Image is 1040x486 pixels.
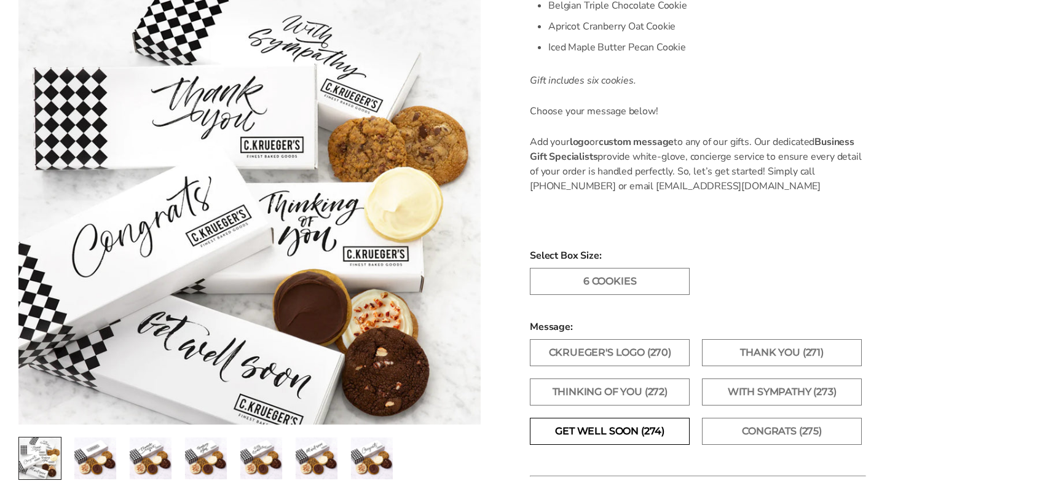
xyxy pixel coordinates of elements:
img: Every Occasion Half Dozen Sampler - Assorted Cookies - Select a Message [296,437,337,479]
strong: Business Gift Specialists [530,135,854,163]
label: Get Well Soon (274) [530,418,690,445]
a: 3 / 7 [129,437,172,480]
a: 1 / 7 [18,437,61,480]
a: 6 / 7 [295,437,338,480]
a: 5 / 7 [240,437,283,480]
a: 2 / 7 [74,437,117,480]
span: Choose your message below! [530,104,658,118]
label: Thinking of You (272) [530,378,690,406]
img: Every Occasion Half Dozen Sampler - Assorted Cookies - Select a Message [185,437,227,479]
label: Congrats (275) [702,418,862,445]
label: CKrueger's Logo (270) [530,339,690,366]
img: Every Occasion Half Dozen Sampler - Assorted Cookies - Select a Message [130,437,171,479]
img: Every Occasion Half Dozen Sampler - Assorted Cookies - Select a Message [351,437,393,479]
em: Gift includes six cookies. [530,74,636,87]
span: Apricot Cranberry Oat Cookie [548,20,676,33]
strong: custom message [599,135,674,149]
span: Message: [530,319,1009,334]
a: 4 / 7 [184,437,227,480]
strong: logo [570,135,589,149]
span: Select Box Size: [530,248,1009,263]
img: Every Occasion Half Dozen Sampler - Assorted Cookies - Select a Message [74,437,116,479]
img: Every Occasion Half Dozen Sampler - Assorted Cookies - Select a Message [240,437,282,479]
a: 7 / 7 [350,437,393,480]
label: With Sympathy (273) [702,378,862,406]
label: 6 Cookies [530,268,690,295]
iframe: Sign Up via Text for Offers [10,439,127,476]
p: Add your or to any of our gifts. Our dedicated provide white-glove, concierge service to ensure e... [530,135,866,194]
img: Every Occasion Half Dozen Sampler - Assorted Cookies - Select a Message [19,437,61,479]
span: Iced Maple Butter Pecan Cookie [548,41,686,54]
label: Thank You (271) [702,339,862,366]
